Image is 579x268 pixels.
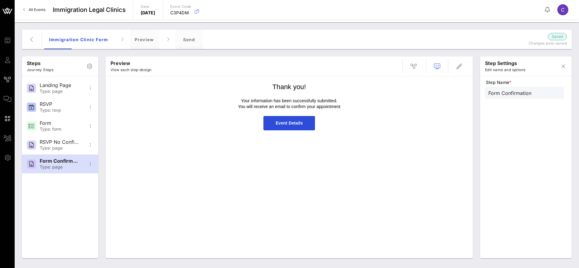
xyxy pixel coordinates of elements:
p: C3P4DM [170,10,191,16]
div: Type: rsvp [40,108,80,113]
p: Journey Steps [27,67,53,73]
div: Immigration Clinic Form [44,30,113,49]
span: C [561,7,565,13]
a: All Events [20,5,49,15]
p: You will receive an email to confirm your appointment [201,104,378,110]
p: Preview [110,60,151,67]
p: Date [141,4,155,10]
span: Event Details [276,121,303,125]
span: Thank you! [273,83,306,91]
p: Changes auto-saved [490,40,567,46]
p: Edit name and options [485,67,525,73]
div: Form [40,120,80,126]
span: Immigration Legal Clinics [53,5,126,14]
div: Type: page [40,165,80,170]
a: Event Details [263,116,315,130]
span: All Events [29,7,45,12]
p: Steps [27,60,53,67]
div: Landing Page [40,82,80,88]
span: Step Name [486,79,564,85]
p: [DATE] [141,10,155,16]
div: Form Confirmation [40,158,80,164]
div: RSVP [40,101,80,107]
div: Type: page [40,89,80,94]
p: Your information has been successfully submitted. [201,98,378,104]
div: Preview [130,30,159,49]
div: Type: form [40,127,80,132]
p: step settings [485,60,525,67]
span: Saved [552,34,563,40]
div: RSVP No Confirmation [40,139,80,145]
div: Type: page [40,146,80,151]
div: C [557,4,568,15]
p: View each step design [110,67,151,73]
p: Event Code [170,4,191,10]
div: Send [176,30,203,49]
